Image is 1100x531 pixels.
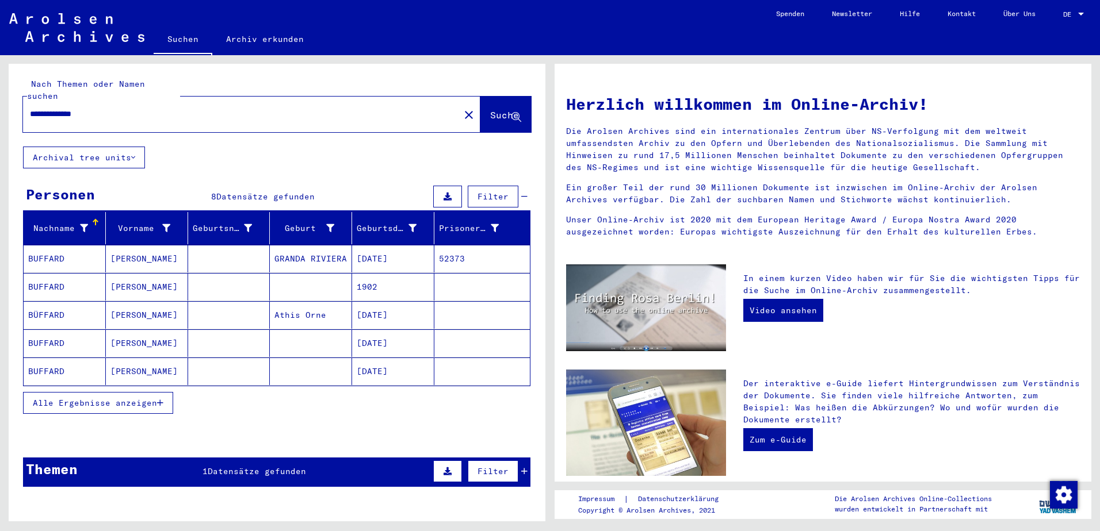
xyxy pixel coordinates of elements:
a: Datenschutzerklärung [629,493,732,505]
mat-cell: BÜFFARD [24,301,106,329]
img: Zustimmung ändern [1050,481,1078,509]
span: Alle Ergebnisse anzeigen [33,398,157,408]
mat-cell: [PERSON_NAME] [106,329,188,357]
mat-cell: [PERSON_NAME] [106,357,188,385]
span: 1 [203,466,208,476]
span: Filter [478,466,509,476]
mat-cell: BUFFARD [24,245,106,272]
div: Nachname [28,219,105,237]
div: Prisoner # [439,219,516,237]
div: Geburtsname [193,222,253,234]
div: Geburtsname [193,219,270,237]
img: eguide.jpg [566,370,726,476]
span: Suche [490,109,519,121]
mat-cell: 52373 [434,245,530,272]
p: Copyright © Arolsen Archives, 2021 [578,505,732,515]
mat-label: Nach Themen oder Namen suchen [27,79,145,101]
p: Ein großer Teil der rund 30 Millionen Dokumente ist inzwischen im Online-Archiv der Arolsen Archi... [566,182,1080,206]
div: Prisoner # [439,222,499,234]
mat-cell: [PERSON_NAME] [106,273,188,301]
mat-header-cell: Prisoner # [434,212,530,244]
mat-cell: BUFFARD [24,357,106,385]
a: Zum e-Guide [743,428,813,451]
div: Themen [26,459,78,479]
button: Filter [468,186,518,207]
mat-header-cell: Geburtsname [188,212,270,244]
mat-header-cell: Geburtsdatum [352,212,434,244]
mat-cell: [PERSON_NAME] [106,301,188,329]
p: Die Arolsen Archives Online-Collections [835,494,992,504]
div: Geburtsdatum [357,222,417,234]
mat-cell: GRANDA RIVIERA [270,245,352,272]
div: Nachname [28,222,88,234]
span: Filter [478,191,509,202]
h1: Herzlich willkommen im Online-Archiv! [566,92,1080,116]
a: Archiv erkunden [212,25,318,53]
p: wurden entwickelt in Partnerschaft mit [835,504,992,514]
div: Personen [26,184,95,205]
p: Der interaktive e-Guide liefert Hintergrundwissen zum Verständnis der Dokumente. Sie finden viele... [743,378,1080,426]
div: Vorname [110,219,188,237]
mat-header-cell: Nachname [24,212,106,244]
p: In einem kurzen Video haben wir für Sie die wichtigsten Tipps für die Suche im Online-Archiv zusa... [743,272,1080,297]
mat-cell: 1902 [352,273,434,301]
div: Geburt‏ [274,219,352,237]
button: Archival tree units [23,147,145,168]
div: Vorname [110,222,170,234]
mat-cell: [DATE] [352,357,434,385]
button: Suche [480,97,531,132]
a: Impressum [578,493,624,505]
mat-header-cell: Vorname [106,212,188,244]
span: 8 [211,191,216,202]
img: yv_logo.png [1037,490,1080,518]
span: Datensätze gefunden [216,191,315,202]
mat-cell: [PERSON_NAME] [106,245,188,272]
div: | [578,493,732,505]
a: Suchen [154,25,212,55]
span: Datensätze gefunden [208,466,306,476]
span: DE [1063,10,1076,18]
p: Unser Online-Archiv ist 2020 mit dem European Heritage Award / Europa Nostra Award 2020 ausgezeic... [566,214,1080,238]
mat-cell: [DATE] [352,329,434,357]
mat-header-cell: Geburt‏ [270,212,352,244]
mat-cell: BUFFARD [24,273,106,301]
mat-cell: [DATE] [352,301,434,329]
button: Clear [457,103,480,126]
mat-cell: Athis Orne [270,301,352,329]
mat-icon: close [462,108,476,122]
img: video.jpg [566,264,726,351]
a: Video ansehen [743,299,823,322]
div: Geburt‏ [274,222,334,234]
mat-cell: BUFFARD [24,329,106,357]
mat-cell: [DATE] [352,245,434,272]
button: Filter [468,460,518,482]
img: Arolsen_neg.svg [9,13,144,42]
div: Geburtsdatum [357,219,434,237]
p: Die Arolsen Archives sind ein internationales Zentrum über NS-Verfolgung mit dem weltweit umfasse... [566,125,1080,174]
button: Alle Ergebnisse anzeigen [23,392,173,414]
